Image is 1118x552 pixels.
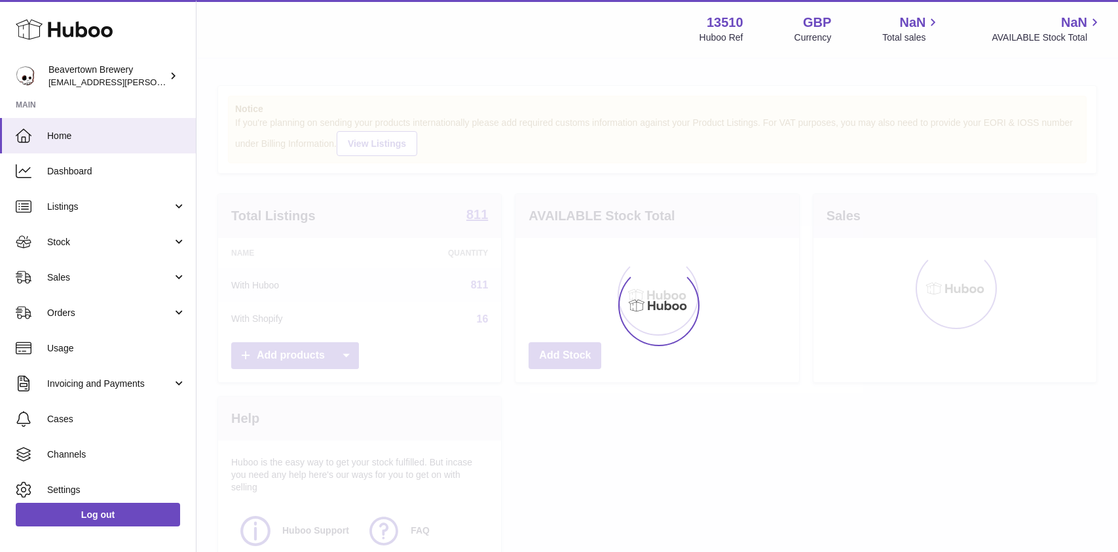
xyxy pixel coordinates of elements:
[47,201,172,213] span: Listings
[47,130,186,142] span: Home
[803,14,831,31] strong: GBP
[48,64,166,89] div: Beavertown Brewery
[882,14,941,44] a: NaN Total sales
[707,14,743,31] strong: 13510
[47,342,186,355] span: Usage
[47,236,172,248] span: Stock
[47,271,172,284] span: Sales
[47,307,172,319] span: Orders
[16,66,35,86] img: kit.lowe@beavertownbrewery.co.uk
[992,14,1102,44] a: NaN AVAILABLE Stock Total
[47,165,186,178] span: Dashboard
[47,484,186,496] span: Settings
[47,413,186,425] span: Cases
[47,378,172,390] span: Invoicing and Payments
[882,31,941,44] span: Total sales
[1061,14,1087,31] span: NaN
[47,448,186,461] span: Channels
[899,14,925,31] span: NaN
[48,77,263,87] span: [EMAIL_ADDRESS][PERSON_NAME][DOMAIN_NAME]
[16,503,180,526] a: Log out
[794,31,832,44] div: Currency
[699,31,743,44] div: Huboo Ref
[992,31,1102,44] span: AVAILABLE Stock Total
